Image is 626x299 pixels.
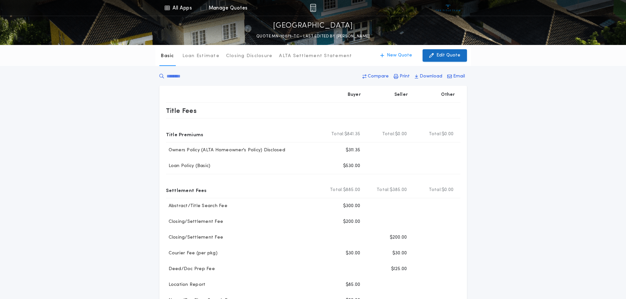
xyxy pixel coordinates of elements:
[166,129,203,139] p: Title Premiums
[360,71,391,82] button: Compare
[273,21,353,31] p: [GEOGRAPHIC_DATA]
[166,282,206,288] p: Location Report
[166,234,223,241] p: Closing/Settlement Fee
[343,203,360,209] p: $300.00
[368,73,389,80] p: Compare
[344,131,360,138] span: $841.35
[423,49,467,62] button: Edit Quote
[182,53,220,59] p: Loan Estimate
[279,53,352,59] p: ALTA Settlement Statement
[413,71,444,82] button: Download
[400,73,410,80] p: Print
[382,131,395,138] b: Total:
[436,5,460,11] img: vs-icon
[395,131,407,138] span: $0.00
[392,71,412,82] button: Print
[387,52,412,59] p: New Quote
[442,131,453,138] span: $0.00
[331,131,344,138] b: Total:
[343,163,360,169] p: $530.00
[429,187,442,193] b: Total:
[391,266,407,272] p: $125.00
[346,250,360,257] p: $30.00
[390,187,407,193] span: $385.00
[166,266,215,272] p: Deed/Doc Prep Fee
[166,203,227,209] p: Abstract/Title Search Fee
[436,52,460,59] p: Edit Quote
[166,147,285,154] p: Owners Policy (ALTA Homeowner's Policy) Disclosed
[390,234,407,241] p: $200.00
[374,49,419,62] button: New Quote
[166,163,211,169] p: Loan Policy (Basic)
[343,219,360,225] p: $200.00
[394,92,408,98] p: Seller
[330,187,343,193] b: Total:
[392,250,407,257] p: $30.00
[420,73,442,80] p: Download
[166,219,223,225] p: Closing/Settlement Fee
[256,33,370,40] p: QUOTE MN-10073-TC - LAST EDITED BY [PERSON_NAME]
[310,4,316,12] img: img
[226,53,273,59] p: Closing Disclosure
[348,92,361,98] p: Buyer
[166,250,218,257] p: Courier Fee (per pkg)
[377,187,390,193] b: Total:
[453,73,465,80] p: Email
[442,187,453,193] span: $0.00
[346,147,360,154] p: $311.35
[445,71,467,82] button: Email
[441,92,455,98] p: Other
[346,282,360,288] p: $85.00
[166,105,197,116] p: Title Fees
[161,53,174,59] p: Basic
[429,131,442,138] b: Total:
[343,187,360,193] span: $885.00
[166,185,207,195] p: Settlement Fees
